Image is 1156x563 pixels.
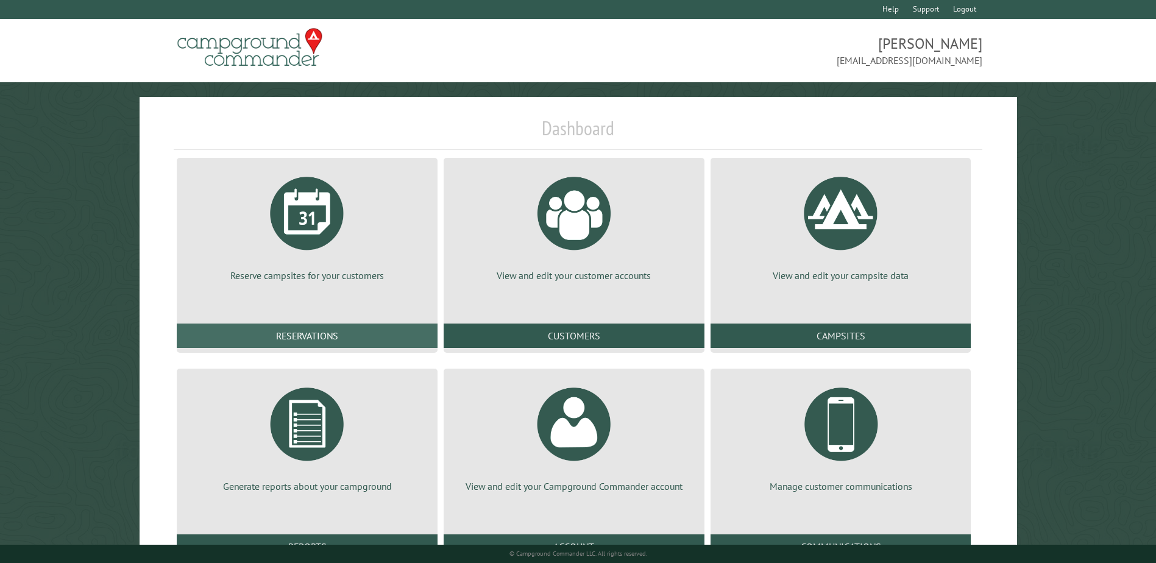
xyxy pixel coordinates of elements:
[711,534,971,559] a: Communications
[177,534,438,559] a: Reports
[174,116,982,150] h1: Dashboard
[711,324,971,348] a: Campsites
[444,534,704,559] a: Account
[444,324,704,348] a: Customers
[191,269,423,282] p: Reserve campsites for your customers
[191,378,423,493] a: Generate reports about your campground
[725,378,957,493] a: Manage customer communications
[174,24,326,71] img: Campground Commander
[458,378,690,493] a: View and edit your Campground Commander account
[191,480,423,493] p: Generate reports about your campground
[177,324,438,348] a: Reservations
[725,480,957,493] p: Manage customer communications
[725,269,957,282] p: View and edit your campsite data
[725,168,957,282] a: View and edit your campsite data
[458,168,690,282] a: View and edit your customer accounts
[458,480,690,493] p: View and edit your Campground Commander account
[191,168,423,282] a: Reserve campsites for your customers
[578,34,982,68] span: [PERSON_NAME] [EMAIL_ADDRESS][DOMAIN_NAME]
[509,550,647,558] small: © Campground Commander LLC. All rights reserved.
[458,269,690,282] p: View and edit your customer accounts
